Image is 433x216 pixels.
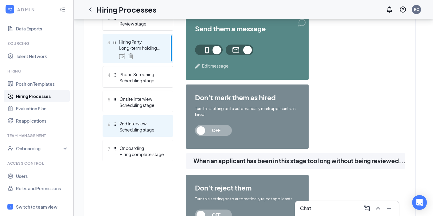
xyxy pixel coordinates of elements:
a: Talent Network [16,50,68,62]
div: Phone Screening Interview [119,71,164,77]
a: Users [16,170,68,182]
span: 7 [108,145,110,152]
span: don't mark them as hired [195,94,299,101]
span: When an applicant has been in this stage too long without being reviewed... [193,156,405,166]
button: Minimize [384,203,394,213]
div: Scheduling stage [119,77,164,84]
svg: Drag [113,97,117,102]
span: send them a message [195,25,299,32]
svg: UserCheck [7,145,14,151]
div: Scheduling stage [119,127,164,133]
svg: ComposeMessage [363,205,371,212]
div: Team Management [7,133,67,138]
svg: WorkstreamLogo [7,6,13,12]
svg: WorkstreamLogo [8,205,12,209]
svg: Drag [113,122,117,126]
div: Access control [7,161,67,166]
h1: Hiring Processes [96,4,156,15]
a: Reapplications [16,115,68,127]
svg: QuestionInfo [399,6,407,13]
a: Evaluation Plan [16,102,68,115]
div: Long-term holding stage [119,45,164,51]
div: Onboarding [16,145,63,151]
div: Review stage [119,21,164,27]
svg: ChevronLeft [87,6,94,13]
a: Roles and Permissions [16,182,68,194]
div: Open Intercom Messenger [412,195,427,210]
svg: Drag [113,73,117,77]
div: Onboarding [119,145,164,151]
div: Turn this setting on to automatically reject applicants [195,196,299,202]
button: ComposeMessage [362,203,372,213]
div: Scheduling stage [119,102,164,108]
svg: Drag [113,147,117,151]
span: 5 [108,96,110,103]
div: RC [414,7,419,12]
span: don't reject them [195,184,299,191]
svg: ChevronUp [374,205,382,212]
div: 2nd Interview [119,120,164,127]
svg: Collapse [59,6,65,13]
svg: Minimize [385,205,393,212]
span: 6 [108,120,110,128]
a: Hiring Processes [16,90,68,102]
div: Hiring Party [119,39,164,45]
a: Position Templates [16,78,68,90]
div: Turn this setting on to automatically mark applicants as hired [195,106,299,117]
div: Onsite Interview [119,96,164,102]
div: ADMIN [17,6,54,13]
span: 3 [107,39,110,46]
span: OFF [203,125,230,136]
a: Data Exports [16,22,68,35]
svg: Drag [112,40,117,45]
div: Sourcing [7,41,67,46]
svg: Notifications [386,6,393,13]
div: Hiring complete stage [119,151,164,157]
div: Switch to team view [16,204,57,210]
button: ChevronUp [373,203,383,213]
h3: Chat [300,205,311,212]
div: Hiring [7,69,67,74]
span: 4 [108,71,110,79]
span: Edit message [202,63,228,69]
